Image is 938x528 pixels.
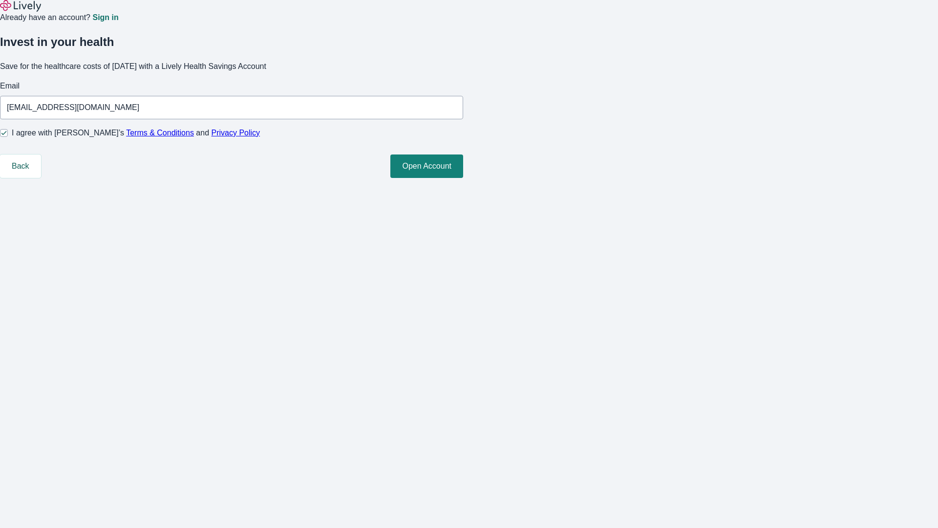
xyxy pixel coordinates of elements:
button: Open Account [390,154,463,178]
span: I agree with [PERSON_NAME]’s and [12,127,260,139]
a: Sign in [92,14,118,22]
a: Privacy Policy [212,129,260,137]
a: Terms & Conditions [126,129,194,137]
